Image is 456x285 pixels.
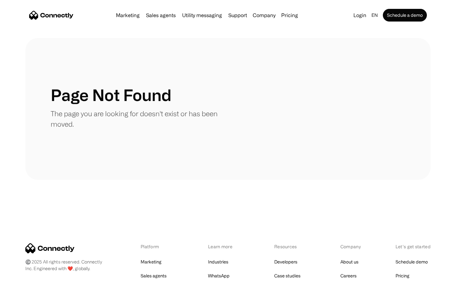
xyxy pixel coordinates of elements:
[371,11,378,20] div: en
[340,271,357,280] a: Careers
[351,11,369,20] a: Login
[51,85,171,104] h1: Page Not Found
[383,9,427,22] a: Schedule a demo
[113,13,142,18] a: Marketing
[274,271,301,280] a: Case studies
[396,271,409,280] a: Pricing
[340,257,358,266] a: About us
[143,13,178,18] a: Sales agents
[396,257,428,266] a: Schedule demo
[396,243,431,250] div: Let’s get started
[51,108,228,129] p: The page you are looking for doesn't exist or has been moved.
[141,257,161,266] a: Marketing
[141,243,175,250] div: Platform
[208,271,230,280] a: WhatsApp
[180,13,225,18] a: Utility messaging
[340,243,363,250] div: Company
[279,13,301,18] a: Pricing
[274,243,307,250] div: Resources
[208,243,241,250] div: Learn more
[141,271,167,280] a: Sales agents
[208,257,228,266] a: Industries
[253,11,275,20] div: Company
[13,274,38,283] ul: Language list
[6,273,38,283] aside: Language selected: English
[226,13,250,18] a: Support
[274,257,297,266] a: Developers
